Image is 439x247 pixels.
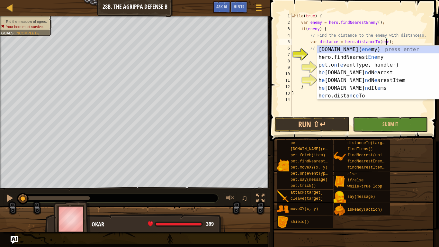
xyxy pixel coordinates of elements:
li: Your hero must survive. [1,24,48,29]
button: Ctrl + P: Pause [3,192,16,206]
div: 10 [279,71,292,77]
img: portrait.png [277,190,289,203]
img: portrait.png [334,204,346,216]
span: moveXY(x, y) [291,207,318,211]
div: 1 [279,13,292,19]
span: while-true loop [347,184,382,189]
div: 4 [279,32,292,39]
button: Submit [353,117,428,132]
img: portrait.png [334,150,346,162]
span: Goals [1,31,13,35]
div: 14 [279,96,292,103]
span: pet.on(eventType, handler) [291,171,351,176]
span: cleave(target) [291,197,323,201]
img: portrait.png [277,203,289,215]
button: Show game menu [251,1,267,16]
span: attack(target) [291,190,323,195]
span: Your hero must survive. [6,24,44,29]
div: 2 [279,19,292,26]
button: Toggle fullscreen [254,192,267,206]
span: if/else [347,178,363,183]
span: shield() [291,220,309,224]
div: 9 [279,64,292,71]
span: pet.fetch(item) [291,153,325,158]
button: Run ⇧↵ [274,117,349,132]
span: pet [291,141,298,145]
div: 13 [279,90,292,96]
div: 3 [279,26,292,32]
span: 399 [206,220,214,228]
button: Ask AI [11,236,18,244]
div: 8 [279,58,292,64]
span: Incomplete [15,31,39,35]
span: pet.findNearestByType(type) [291,159,353,164]
button: Ask AI [213,1,230,13]
span: findNearest(units) [347,153,389,158]
span: : [13,31,15,35]
span: else [347,172,357,177]
span: [DOMAIN_NAME](enemy) [291,147,337,151]
span: ♫ [241,193,248,203]
span: Rid the meadow of ogres. [6,19,47,23]
div: 7 [279,51,292,58]
span: Submit [382,121,398,128]
span: findItems() [347,147,373,151]
button: ♫ [240,192,251,206]
div: health: 399 / 399 [148,221,214,227]
li: Rid the meadow of ogres. [1,19,48,24]
button: Adjust volume [224,192,237,206]
img: portrait.png [334,175,346,188]
div: 5 [279,39,292,45]
span: pet.say(message) [291,178,327,182]
div: 12 [279,84,292,90]
span: Ask AI [216,4,227,10]
img: thang_avatar_frame.png [53,201,91,237]
span: pet.trick() [291,184,316,188]
span: isReady(action) [347,207,382,212]
span: findNearestItem() [347,165,387,170]
div: Okar [92,220,219,229]
span: distanceTo(target) [347,141,389,145]
img: portrait.png [277,159,289,171]
div: 11 [279,77,292,84]
span: say(message) [347,195,375,199]
span: pet.moveXY(x, y) [291,165,327,170]
img: portrait.png [334,191,346,203]
div: 6 [279,45,292,51]
img: portrait.png [277,216,289,228]
span: Hints [234,4,244,10]
span: findNearestEnemy() [347,159,389,164]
